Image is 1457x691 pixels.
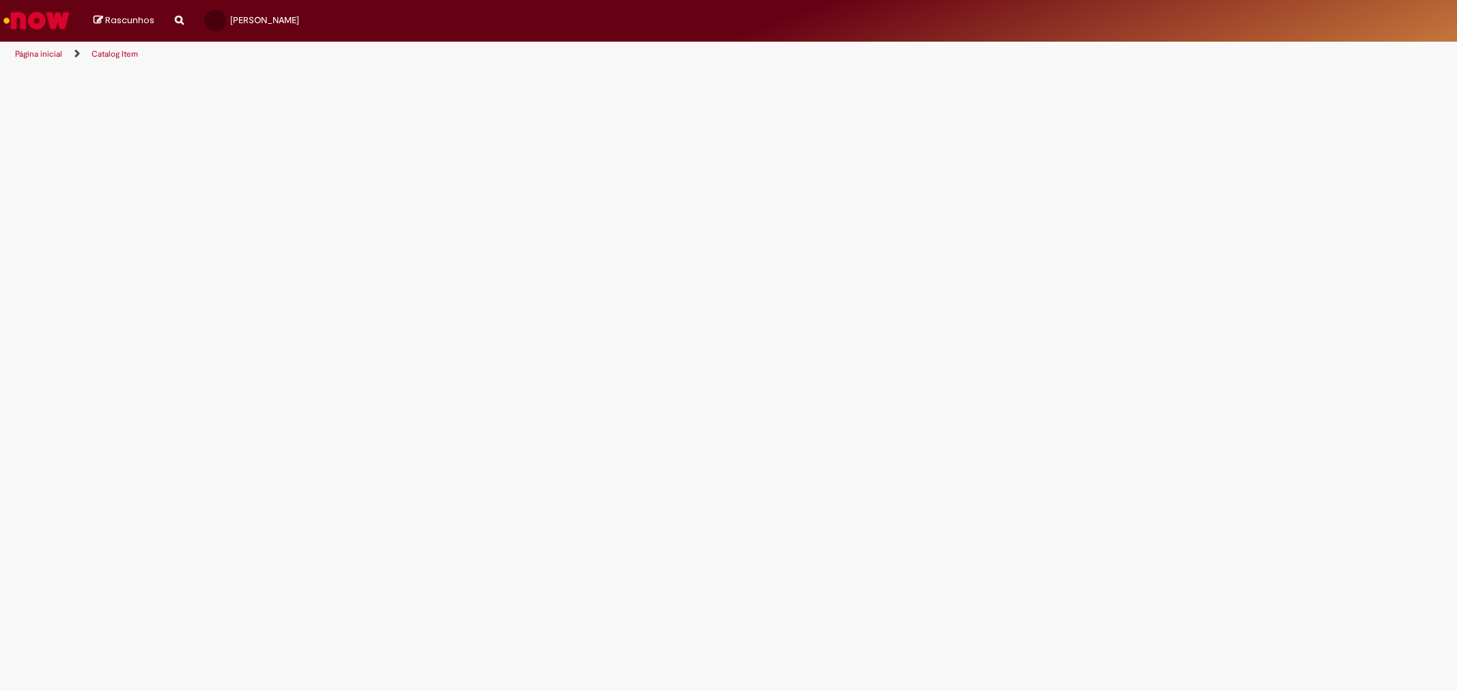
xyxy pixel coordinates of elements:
[92,48,138,59] a: Catalog Item
[105,14,154,27] span: Rascunhos
[15,48,62,59] a: Página inicial
[230,14,299,26] span: [PERSON_NAME]
[10,42,961,67] ul: Trilhas de página
[94,14,154,27] a: Rascunhos
[1,7,72,34] img: ServiceNow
